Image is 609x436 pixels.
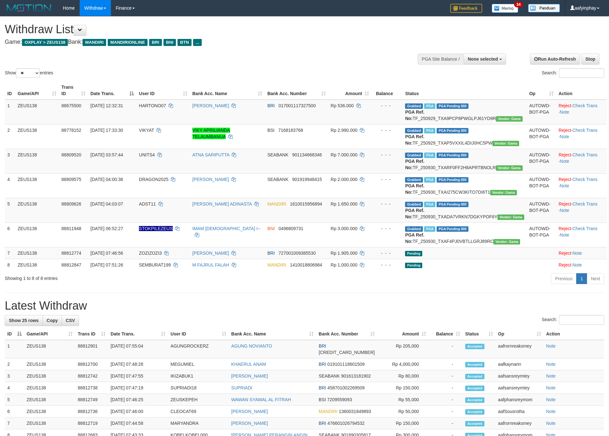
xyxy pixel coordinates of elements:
[527,173,556,198] td: AUTOWD-BOT-PGA
[168,328,229,340] th: User ID: activate to sort column ascending
[22,39,68,46] span: OXPLAY > ZEUS138
[377,394,429,406] td: Rp 55,000
[5,124,15,149] td: 2
[168,340,229,358] td: AGUNGROCKERZ
[15,173,59,198] td: ZEUS138
[83,39,106,46] span: MANDIRI
[527,149,556,173] td: AUTOWD-BOT-PGA
[556,259,607,271] td: ·
[542,315,604,325] label: Search:
[464,54,506,64] button: None selected
[267,201,286,207] span: MANDIRI
[496,406,544,417] td: aafSousrotha
[437,153,468,158] span: PGA Pending
[424,226,435,232] span: Marked by aafsreyleap
[405,134,424,146] b: PGA Ref. No:
[149,39,162,46] span: BRI
[47,318,58,323] span: Copy
[339,409,371,414] span: Copy 1360031849893 to clipboard
[331,262,358,267] span: Rp 1.000.000
[559,152,571,157] a: Reject
[405,208,424,219] b: PGA Ref. No:
[402,149,526,173] td: TF_250930_TXARF0FF2H8APRTBNOLR
[465,409,484,415] span: Accepted
[331,128,358,133] span: Rp 2.990.000
[5,340,24,358] td: 1
[292,177,322,182] span: Copy 901919948415 to clipboard
[496,358,544,370] td: aafkaynarin
[108,39,148,46] span: MANDIRIONLINE
[15,81,59,100] th: Game/API: activate to sort column ascending
[496,382,544,394] td: aafsansreymtey
[139,128,154,133] span: VIKYAT
[139,103,166,108] span: HARTONO07
[5,222,15,247] td: 6
[108,328,168,340] th: Date Trans.: activate to sort column ascending
[546,421,556,426] a: Note
[267,177,288,182] span: SEABANK
[374,127,400,133] div: - - -
[527,81,556,100] th: Op: activate to sort column ascending
[319,385,326,390] span: BRI
[405,251,422,256] span: Pending
[542,68,604,78] label: Search:
[91,226,123,231] span: [DATE] 06:52:27
[192,103,229,108] a: [PERSON_NAME]
[527,124,556,149] td: AUTOWD-BOT-PGA
[139,262,171,267] span: SEMBURAT199
[527,100,556,124] td: AUTOWD-BOT-PGA
[5,173,15,198] td: 4
[62,315,79,326] a: CSV
[572,262,582,267] a: Note
[319,350,375,355] span: Copy 629401015935530 to clipboard
[62,201,81,207] span: 88809626
[572,128,598,133] a: Check Trans
[75,382,108,394] td: 88812738
[5,406,24,417] td: 6
[377,382,429,394] td: Rp 150,000
[492,141,519,146] span: Vendor URL: https://trx31.1velocity.biz
[374,152,400,158] div: - - -
[62,262,81,267] span: 88812847
[75,340,108,358] td: 88812901
[327,397,352,402] span: Copy 7209559093 to clipboard
[192,226,261,231] a: IMAM [DEMOGRAPHIC_DATA] I--
[316,328,377,340] th: Bank Acc. Number: activate to sort column ascending
[405,226,423,232] span: Grabbed
[231,343,272,349] a: AGUNG NOVIANTO
[530,54,580,64] a: Run Auto-Refresh
[15,259,59,271] td: ZEUS138
[5,382,24,394] td: 4
[75,328,108,340] th: Trans ID: activate to sort column ascending
[168,394,229,406] td: ZEUSKEPEH
[192,201,252,207] a: [PERSON_NAME] ADINASTA
[5,358,24,370] td: 2
[465,344,484,349] span: Accepted
[91,201,123,207] span: [DATE] 04:03:07
[15,247,59,259] td: ZEUS138
[5,394,24,406] td: 5
[192,177,229,182] a: [PERSON_NAME]
[405,109,424,121] b: PGA Ref. No:
[546,373,556,379] a: Note
[5,315,43,326] a: Show 25 rows
[231,373,268,379] a: [PERSON_NAME]
[62,103,81,108] span: 88675500
[556,198,607,222] td: · ·
[139,226,173,231] span: Nama rekening ada tanda titik/strip, harap diedit
[319,397,326,402] span: BSI
[496,116,523,122] span: Vendor URL: https://trx31.1velocity.biz
[437,202,468,207] span: PGA Pending
[292,152,322,157] span: Copy 901134668346 to clipboard
[437,177,468,183] span: PGA Pending
[24,358,75,370] td: ZEUS138
[5,259,15,271] td: 8
[24,406,75,417] td: ZEUS138
[168,370,229,382] td: IKIZABUK1
[91,103,123,108] span: [DATE] 12:32:31
[465,386,484,391] span: Accepted
[327,362,365,367] span: Copy 019101118601509 to clipboard
[572,152,598,157] a: Check Trans
[15,149,59,173] td: ZEUS138
[24,370,75,382] td: ZEUS138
